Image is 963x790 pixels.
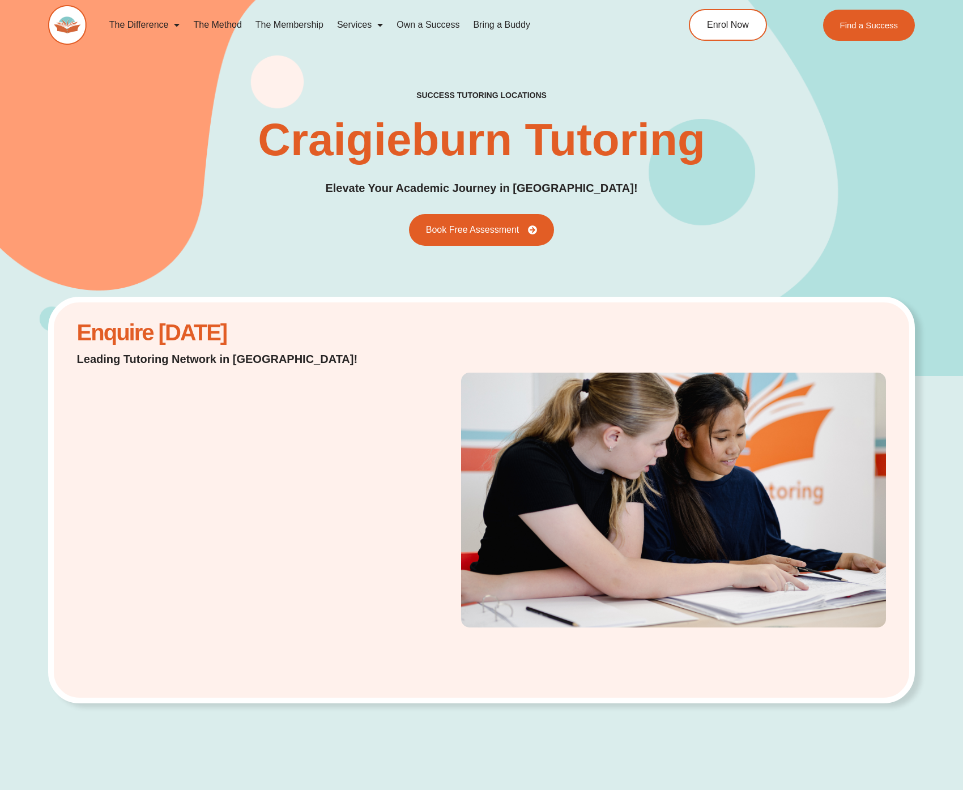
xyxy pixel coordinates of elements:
[840,21,898,29] span: Find a Success
[390,12,466,38] a: Own a Success
[77,378,327,675] iframe: Website Lead Form
[103,12,639,38] nav: Menu
[77,326,372,340] h2: Enquire [DATE]
[689,9,767,41] a: Enrol Now
[416,90,547,100] h2: success tutoring locations
[249,12,330,38] a: The Membership
[186,12,248,38] a: The Method
[77,351,372,367] p: Leading Tutoring Network in [GEOGRAPHIC_DATA]!
[258,117,705,163] h1: Craigieburn Tutoring
[461,373,886,627] img: Students at Success Tutoring
[103,12,187,38] a: The Difference
[466,12,537,38] a: Bring a Buddy
[330,12,390,38] a: Services
[707,20,749,29] span: Enrol Now
[426,225,519,234] span: Book Free Assessment
[325,180,637,197] p: Elevate Your Academic Journey in [GEOGRAPHIC_DATA]!
[409,214,555,246] a: Book Free Assessment
[823,10,915,41] a: Find a Success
